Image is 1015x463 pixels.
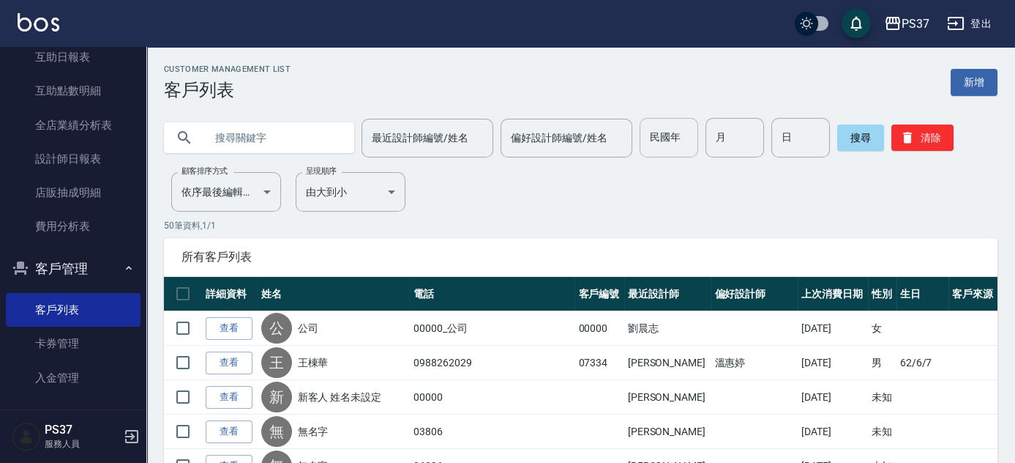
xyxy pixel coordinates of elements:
[6,210,141,243] a: 費用分析表
[624,380,711,415] td: [PERSON_NAME]
[896,277,948,311] th: 生日
[624,346,711,380] td: [PERSON_NAME]
[711,346,798,380] td: 溫惠婷
[296,172,405,212] div: 由大到小
[298,390,382,404] a: 新客人 姓名未設定
[6,293,141,327] a: 客戶列表
[624,311,711,346] td: 劉晨志
[837,125,884,151] button: 搜尋
[868,380,896,415] td: 未知
[6,108,141,142] a: 全店業績分析表
[206,352,252,374] a: 查看
[624,415,711,449] td: [PERSON_NAME]
[45,437,119,451] p: 服務人員
[45,423,119,437] h5: PS37
[306,166,337,177] label: 呈現順序
[258,277,410,311] th: 姓名
[181,166,228,177] label: 顧客排序方式
[798,380,868,415] td: [DATE]
[206,421,252,443] a: 查看
[868,415,896,449] td: 未知
[798,415,868,449] td: [DATE]
[574,311,623,346] td: 00000
[878,9,935,39] button: PS37
[164,64,291,74] h2: Customer Management List
[902,15,929,33] div: PS37
[181,250,980,264] span: 所有客戶列表
[868,277,896,311] th: 性別
[298,355,329,370] a: 王棟華
[6,142,141,176] a: 設計師日報表
[6,250,141,288] button: 客戶管理
[18,13,59,32] img: Logo
[6,176,141,210] a: 店販抽成明細
[868,311,896,346] td: 女
[798,277,868,311] th: 上次消費日期
[574,277,623,311] th: 客戶編號
[298,424,329,439] a: 無名字
[206,317,252,340] a: 查看
[410,277,574,311] th: 電話
[410,311,574,346] td: 00000_公司
[410,380,574,415] td: 00000
[6,327,141,360] a: 卡券管理
[261,416,292,447] div: 無
[206,386,252,409] a: 查看
[711,277,798,311] th: 偏好設計師
[6,401,141,439] button: 商品管理
[202,277,258,311] th: 詳細資料
[171,172,281,212] div: 依序最後編輯時間
[410,415,574,449] td: 03806
[205,118,342,158] input: 搜尋關鍵字
[261,382,292,412] div: 新
[891,125,954,151] button: 清除
[164,80,291,100] h3: 客戶列表
[951,69,997,96] a: 新增
[6,74,141,108] a: 互助點數明細
[798,311,868,346] td: [DATE]
[12,422,41,451] img: Person
[948,277,997,311] th: 客戶來源
[574,346,623,380] td: 07334
[868,346,896,380] td: 男
[941,10,997,37] button: 登出
[261,313,292,344] div: 公
[842,9,871,38] button: save
[798,346,868,380] td: [DATE]
[298,321,318,336] a: 公司
[164,219,997,232] p: 50 筆資料, 1 / 1
[6,40,141,74] a: 互助日報表
[896,346,948,380] td: 62/6/7
[624,277,711,311] th: 最近設計師
[6,361,141,395] a: 入金管理
[261,347,292,378] div: 王
[410,346,574,380] td: 0988262029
